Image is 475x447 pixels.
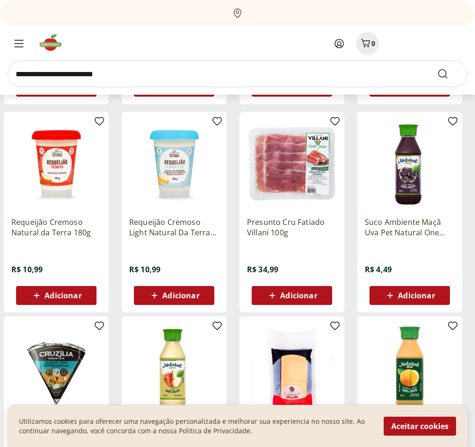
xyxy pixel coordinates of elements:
[247,324,337,414] img: Massa Cozida para Lasanha Guidolim 500g
[129,264,160,275] span: R$ 10,99
[371,39,375,48] span: 0
[11,217,101,238] a: Requeijão Cremoso Natural da Terra 180g
[365,217,455,238] a: Suco Ambiente Maçã Uva Pet Natural One 180ml
[11,264,43,275] span: R$ 10,99
[247,217,337,238] a: Presunto Cru Fatiado Villani 100g
[129,119,219,209] img: Requeijão Cremoso Light Natural Da Terra 180g
[8,32,30,55] button: Menu
[384,417,456,436] button: Aceitar cookies
[247,264,278,275] span: R$ 34,99
[44,292,81,299] span: Adicionar
[162,292,199,299] span: Adicionar
[398,292,435,299] span: Adicionar
[280,292,317,299] span: Adicionar
[365,264,392,275] span: R$ 4,49
[365,324,455,414] img: Suco Laranja e Maçã Natural One 180ml
[356,32,379,55] button: Carrinho
[369,286,450,305] button: Adicionar
[437,68,460,80] button: Submit Search
[134,286,214,305] button: Adicionar
[129,324,219,414] img: Suco Ambiente Maçã Pet Natural One 180ml
[365,119,455,209] img: Suco Ambiente Maçã Uva Pet Natural One 180ml
[38,33,70,52] img: Hortifruti
[8,61,467,87] input: search
[252,286,332,305] button: Adicionar
[247,119,337,209] img: Presunto Cru Fatiado Villani 100g
[11,324,101,414] img: Queijo Gorgonzola Cruzillia
[11,119,101,209] img: Requeijão Cremoso Natural da Terra 180g
[16,286,97,305] button: Adicionar
[19,417,372,436] p: Utilizamos cookies para oferecer uma navegação personalizada e melhorar sua experiencia no nosso ...
[129,217,219,238] a: Requeijão Cremoso Light Natural Da Terra 180g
